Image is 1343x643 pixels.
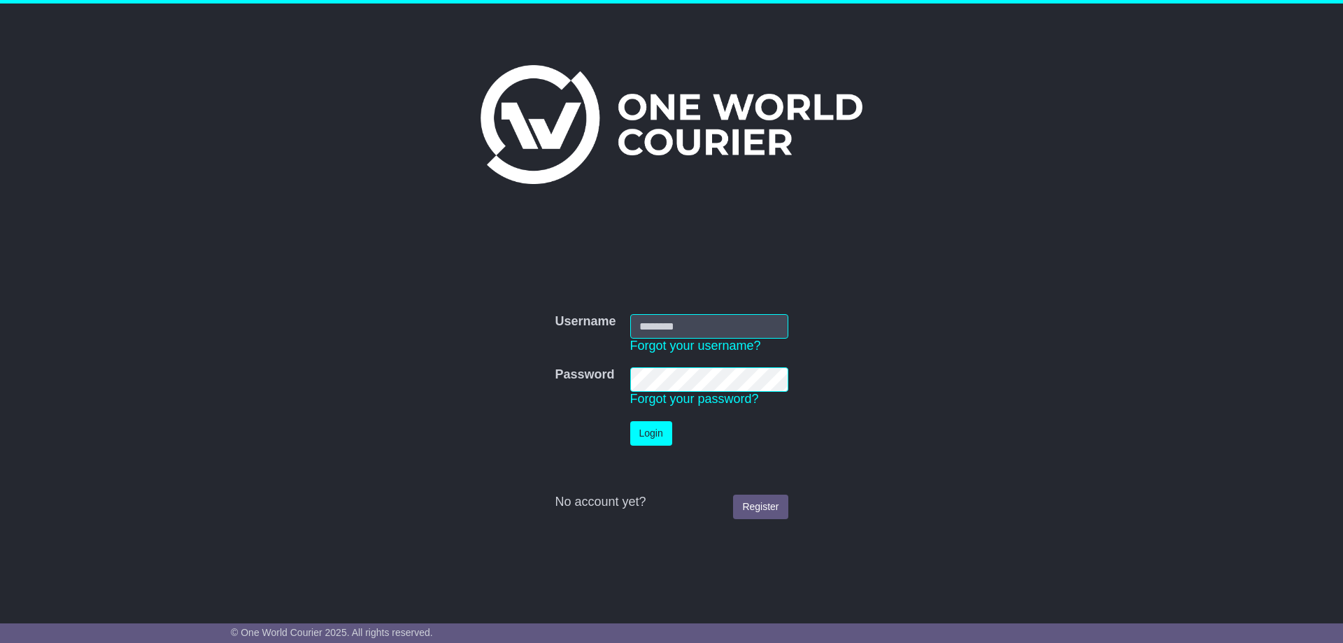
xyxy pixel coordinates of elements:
label: Username [555,314,616,330]
a: Register [733,495,788,519]
button: Login [630,421,672,446]
span: © One World Courier 2025. All rights reserved. [231,627,433,638]
img: One World [481,65,862,184]
a: Forgot your username? [630,339,761,353]
div: No account yet? [555,495,788,510]
label: Password [555,367,614,383]
a: Forgot your password? [630,392,759,406]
